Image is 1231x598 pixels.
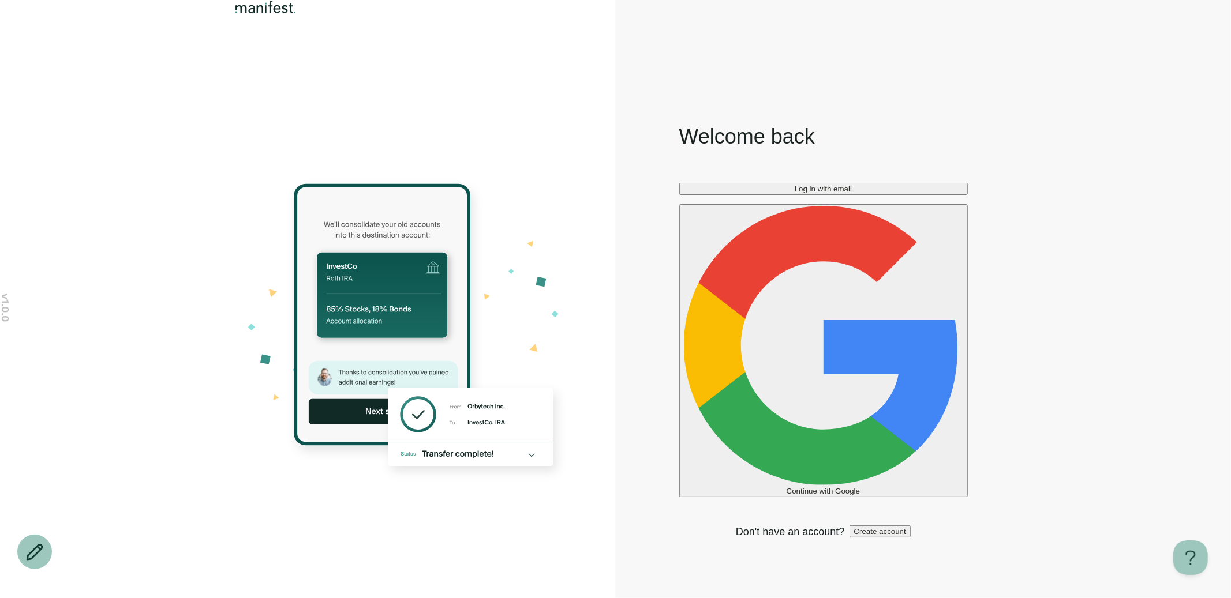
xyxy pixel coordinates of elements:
[736,525,845,539] span: Don't have an account?
[795,185,852,193] span: Log in with email
[679,123,815,151] h1: Welcome back
[679,204,968,497] button: Continue with Google
[787,487,860,495] span: Continue with Google
[679,183,968,195] button: Log in with email
[1173,540,1208,575] iframe: Toggle Customer Support
[850,525,911,537] button: Create account
[854,527,906,536] span: Create account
